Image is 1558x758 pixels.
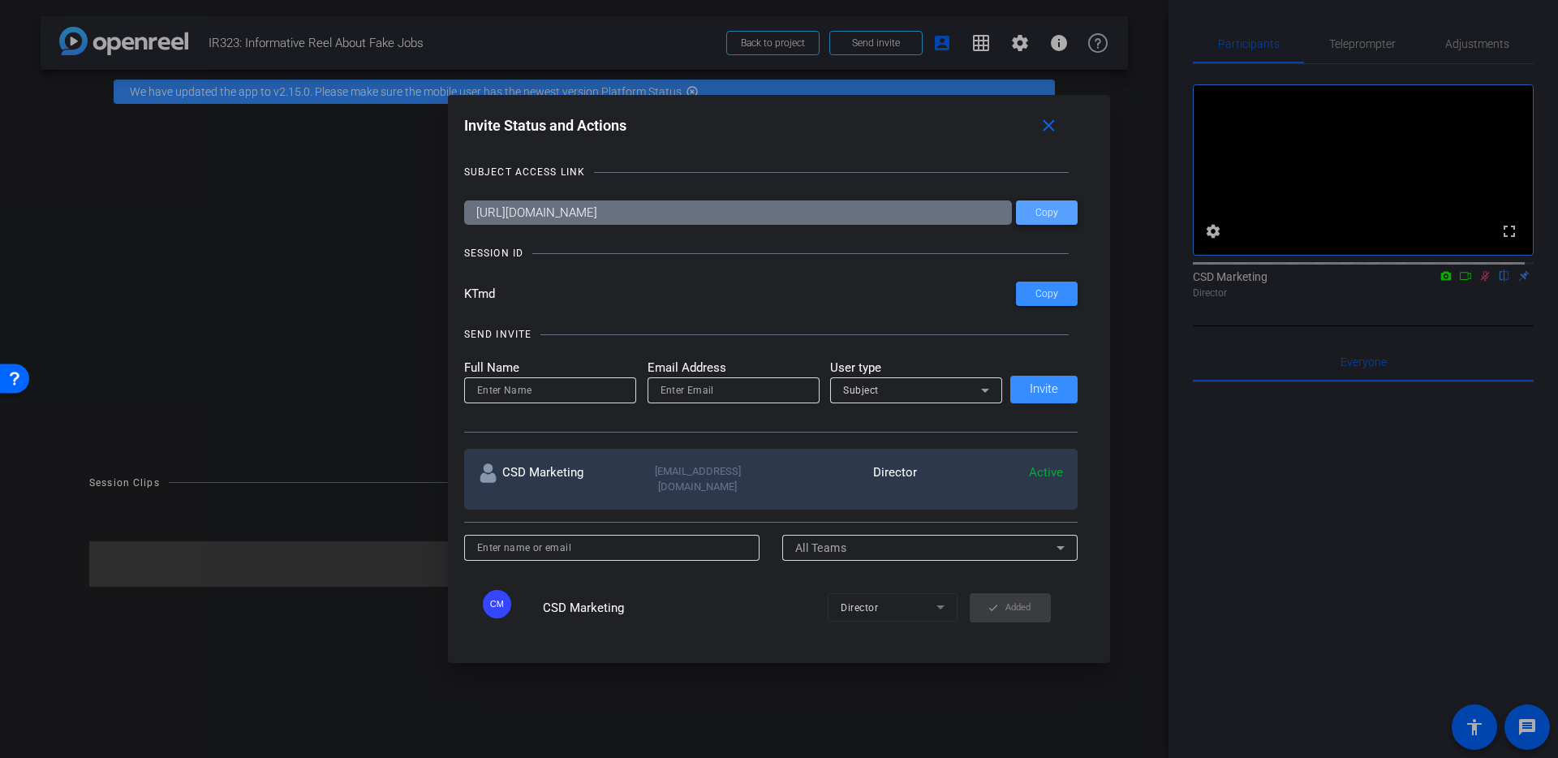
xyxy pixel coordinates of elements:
[1016,200,1078,225] button: Copy
[464,245,1078,261] openreel-title-line: SESSION ID
[648,359,820,377] mat-label: Email Address
[1039,116,1059,136] mat-icon: close
[1035,288,1058,300] span: Copy
[464,326,532,342] div: SEND INVITE
[477,381,623,400] input: Enter Name
[464,245,523,261] div: SESSION ID
[464,111,1078,140] div: Invite Status and Actions
[464,164,1078,180] openreel-title-line: SUBJECT ACCESS LINK
[483,590,511,618] div: CM
[625,463,771,495] div: [EMAIL_ADDRESS][DOMAIN_NAME]
[1029,465,1063,480] span: Active
[1016,282,1078,306] button: Copy
[771,463,917,495] div: Director
[479,463,625,495] div: CSD Marketing
[464,326,1078,342] openreel-title-line: SEND INVITE
[661,381,807,400] input: Enter Email
[483,590,539,618] ngx-avatar: CSD Marketing
[1035,207,1058,219] span: Copy
[464,164,585,180] div: SUBJECT ACCESS LINK
[543,601,624,615] span: CSD Marketing
[830,359,1002,377] mat-label: User type
[843,385,879,396] span: Subject
[477,538,747,558] input: Enter name or email
[795,541,847,554] span: All Teams
[464,359,636,377] mat-label: Full Name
